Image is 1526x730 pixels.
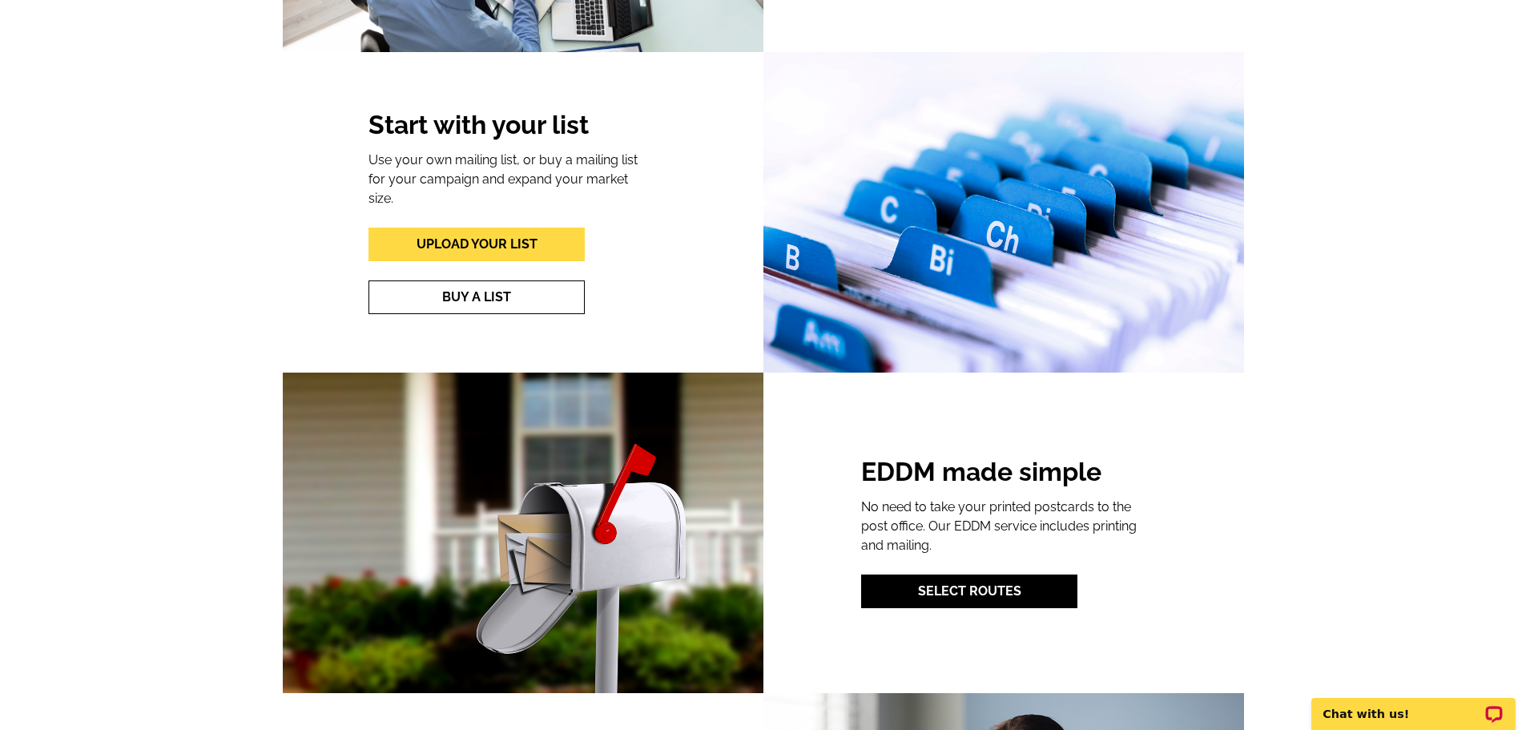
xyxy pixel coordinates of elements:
[368,151,653,208] p: Use your own mailing list, or buy a mailing list for your campaign and expand your market size.
[861,457,1146,490] h2: EDDM made simple
[861,575,1077,608] a: Select Routes
[763,52,1244,373] img: Mask-Group-31.png
[368,110,653,143] h2: Start with your list
[368,280,585,314] a: Buy A List
[368,228,585,261] a: Upload Your List
[283,373,763,693] img: Mask-Group-30.png
[1301,680,1526,730] iframe: LiveChat chat widget
[861,498,1146,555] p: No need to take your printed postcards to the post office. Our EDDM service includes printing and...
